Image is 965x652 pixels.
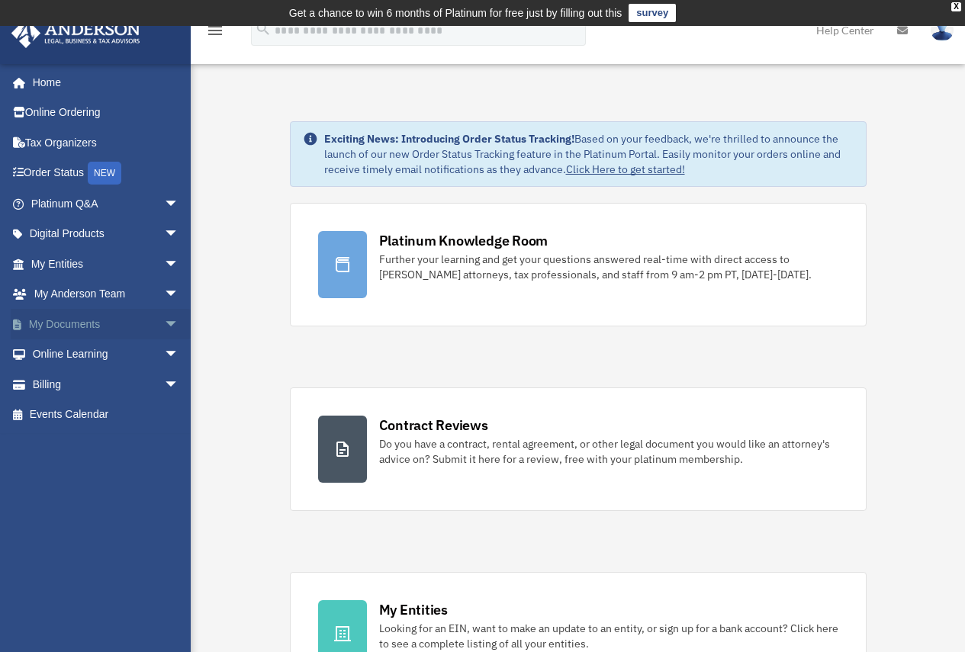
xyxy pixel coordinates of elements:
[164,188,195,220] span: arrow_drop_down
[11,127,202,158] a: Tax Organizers
[11,158,202,189] a: Order StatusNEW
[206,21,224,40] i: menu
[11,339,202,370] a: Online Learningarrow_drop_down
[11,188,202,219] a: Platinum Q&Aarrow_drop_down
[255,21,272,37] i: search
[379,252,838,282] div: Further your learning and get your questions answered real-time with direct access to [PERSON_NAM...
[11,67,195,98] a: Home
[88,162,121,185] div: NEW
[11,400,202,430] a: Events Calendar
[379,436,838,467] div: Do you have a contract, rental agreement, or other legal document you would like an attorney's ad...
[379,621,838,651] div: Looking for an EIN, want to make an update to an entity, or sign up for a bank account? Click her...
[379,416,488,435] div: Contract Reviews
[11,249,202,279] a: My Entitiesarrow_drop_down
[290,387,867,511] a: Contract Reviews Do you have a contract, rental agreement, or other legal document you would like...
[324,132,574,146] strong: Exciting News: Introducing Order Status Tracking!
[11,98,202,128] a: Online Ordering
[11,219,202,249] a: Digital Productsarrow_drop_down
[289,4,622,22] div: Get a chance to win 6 months of Platinum for free just by filling out this
[164,249,195,280] span: arrow_drop_down
[951,2,961,11] div: close
[164,309,195,340] span: arrow_drop_down
[11,369,202,400] a: Billingarrow_drop_down
[164,369,195,400] span: arrow_drop_down
[11,309,202,339] a: My Documentsarrow_drop_down
[324,131,854,177] div: Based on your feedback, we're thrilled to announce the launch of our new Order Status Tracking fe...
[566,162,685,176] a: Click Here to get started!
[379,231,548,250] div: Platinum Knowledge Room
[379,600,448,619] div: My Entities
[931,19,954,41] img: User Pic
[164,339,195,371] span: arrow_drop_down
[11,279,202,310] a: My Anderson Teamarrow_drop_down
[290,203,867,326] a: Platinum Knowledge Room Further your learning and get your questions answered real-time with dire...
[629,4,676,22] a: survey
[164,279,195,310] span: arrow_drop_down
[164,219,195,250] span: arrow_drop_down
[206,27,224,40] a: menu
[7,18,145,48] img: Anderson Advisors Platinum Portal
